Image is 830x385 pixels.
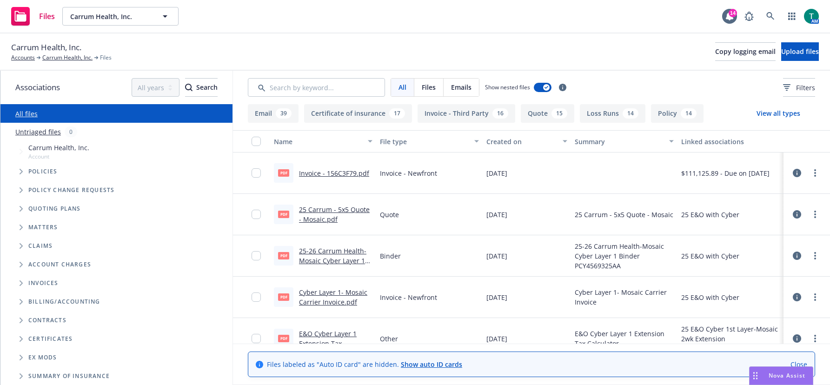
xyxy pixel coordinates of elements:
a: Report a Bug [740,7,758,26]
button: Name [270,130,376,153]
div: Tree Example [0,141,232,292]
div: Drag to move [750,367,761,385]
span: Account [28,153,89,160]
div: File type [380,137,468,146]
span: pdf [278,169,289,176]
span: [DATE] [486,334,507,344]
button: Created on [483,130,571,153]
div: 14 [729,9,737,17]
div: 25 E&O with Cyber [681,251,739,261]
svg: Search [185,84,193,91]
span: Quoting plans [28,206,81,212]
span: Invoice - Newfront [380,168,437,178]
span: Carrum Health, Inc. [11,41,81,53]
div: Name [274,137,362,146]
input: Select all [252,137,261,146]
a: Invoice - 156C3F79.pdf [299,169,369,178]
button: Carrum Health, Inc. [62,7,179,26]
div: 25 E&O with Cyber [681,292,739,302]
button: File type [376,130,482,153]
a: Cyber Layer 1- Mosaic Carrier Invoice.pdf [299,288,367,306]
span: pdf [278,211,289,218]
img: photo [804,9,819,24]
span: Contracts [28,318,66,323]
input: Toggle Row Selected [252,210,261,219]
a: 25 Carrum - 5x5 Quote - Mosaic.pdf [299,205,370,224]
span: Invoice - Newfront [380,292,437,302]
span: Files [422,82,436,92]
a: Show auto ID cards [401,360,462,369]
input: Toggle Row Selected [252,334,261,343]
span: pdf [278,293,289,300]
a: 25-26 Carrum Health-Mosaic Cyber Layer 1 Binder PCY4569325AA.pdf [299,246,366,285]
span: Invoices [28,280,59,286]
input: Toggle Row Selected [252,168,261,178]
div: 17 [389,108,405,119]
span: Filters [783,83,815,93]
div: 25 E&O with Cyber [681,210,739,219]
button: Summary [571,130,677,153]
a: more [810,209,821,220]
span: [DATE] [486,292,507,302]
div: 14 [681,108,697,119]
a: Untriaged files [15,127,61,137]
button: Email [248,104,299,123]
span: [DATE] [486,251,507,261]
span: Claims [28,243,53,249]
span: All [398,82,406,92]
span: Files [39,13,55,20]
span: Policies [28,169,58,174]
a: Carrum Health, Inc. [42,53,93,62]
span: Copy logging email [715,47,776,56]
span: Upload files [781,47,819,56]
span: Other [380,334,398,344]
span: Carrum Health, Inc. [28,143,89,153]
span: 25-26 Carrum Health-Mosaic Cyber Layer 1 Binder PCY4569325AA [575,241,673,271]
span: Matters [28,225,58,230]
span: Emails [451,82,471,92]
a: more [810,333,821,344]
button: Invoice - Third Party [418,104,515,123]
div: 25 E&O Cyber 1st Layer-Mosaic 2wk Extension [681,324,780,344]
div: Search [185,79,218,96]
span: Show nested files [485,83,530,91]
a: Close [790,359,807,369]
button: Quote [521,104,574,123]
button: Upload files [781,42,819,61]
span: Account charges [28,262,91,267]
span: Files labeled as "Auto ID card" are hidden. [267,359,462,369]
div: Linked associations [681,137,780,146]
input: Toggle Row Selected [252,251,261,260]
a: Files [7,3,59,29]
button: Filters [783,78,815,97]
div: $111,125.89 - Due on [DATE] [681,168,770,178]
a: more [810,292,821,303]
button: Certificate of insurance [304,104,412,123]
span: Cyber Layer 1- Mosaic Carrier Invoice [575,287,673,307]
div: 0 [65,126,77,137]
button: Linked associations [677,130,784,153]
button: Copy logging email [715,42,776,61]
input: Search by keyword... [248,78,385,97]
div: 14 [623,108,638,119]
button: Policy [651,104,704,123]
span: Carrum Health, Inc. [70,12,151,21]
span: Summary of insurance [28,373,110,379]
span: 25 Carrum - 5x5 Quote - Mosaic [575,210,673,219]
span: Files [100,53,112,62]
a: more [810,250,821,261]
div: 39 [276,108,292,119]
div: Summary [575,137,663,146]
span: [DATE] [486,168,507,178]
a: E&O Cyber Layer 1 Extension Tax Calculator.pdf [299,329,357,358]
span: Filters [796,83,815,93]
input: Toggle Row Selected [252,292,261,302]
span: [DATE] [486,210,507,219]
button: View all types [742,104,815,123]
a: All files [15,109,38,118]
span: Policy change requests [28,187,114,193]
span: Associations [15,81,60,93]
span: Certificates [28,336,73,342]
span: pdf [278,252,289,259]
button: Nova Assist [749,366,813,385]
